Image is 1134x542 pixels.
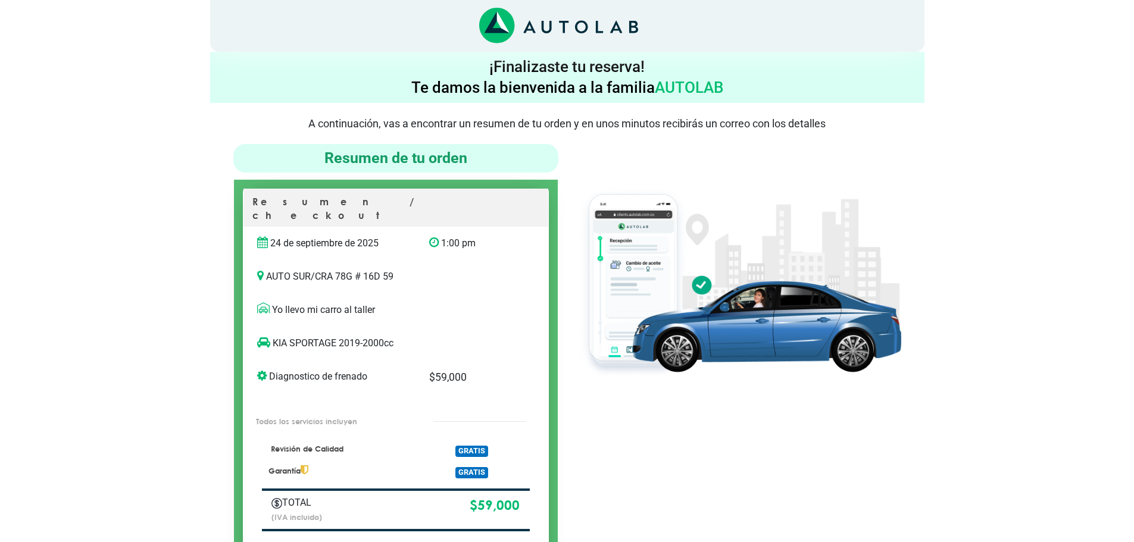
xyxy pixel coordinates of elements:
p: 1:00 pm [429,236,510,250]
p: Garantía [268,465,412,477]
p: A continuación, vas a encontrar un resumen de tu orden y en unos minutos recibirás un correo con ... [210,117,924,130]
img: Autobooking-Iconos-23.png [271,498,282,509]
p: $ 59,000 [429,369,510,385]
p: Diagnostico de frenado [257,369,411,384]
p: KIA SPORTAGE 2019-2000cc [257,336,510,350]
h4: Resumen de tu orden [238,149,554,168]
a: Link al sitio de autolab [479,20,638,31]
p: Yo llevo mi carro al taller [257,303,535,317]
p: Revisión de Calidad [268,444,412,455]
h4: ¡Finalizaste tu reserva! Te damos la bienvenida a la familia [215,57,920,98]
p: TOTAL [271,496,365,510]
p: AUTO SUR / CRA 78G # 16D 59 [257,270,535,284]
p: $ 59,000 [382,496,520,516]
small: (IVA incluido) [271,512,322,522]
p: Resumen / checkout [252,195,539,227]
span: GRATIS [455,467,488,478]
p: Todos los servicios incluyen [256,416,408,427]
span: GRATIS [455,446,488,457]
span: AUTOLAB [655,79,723,96]
p: 24 de septiembre de 2025 [257,236,411,250]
